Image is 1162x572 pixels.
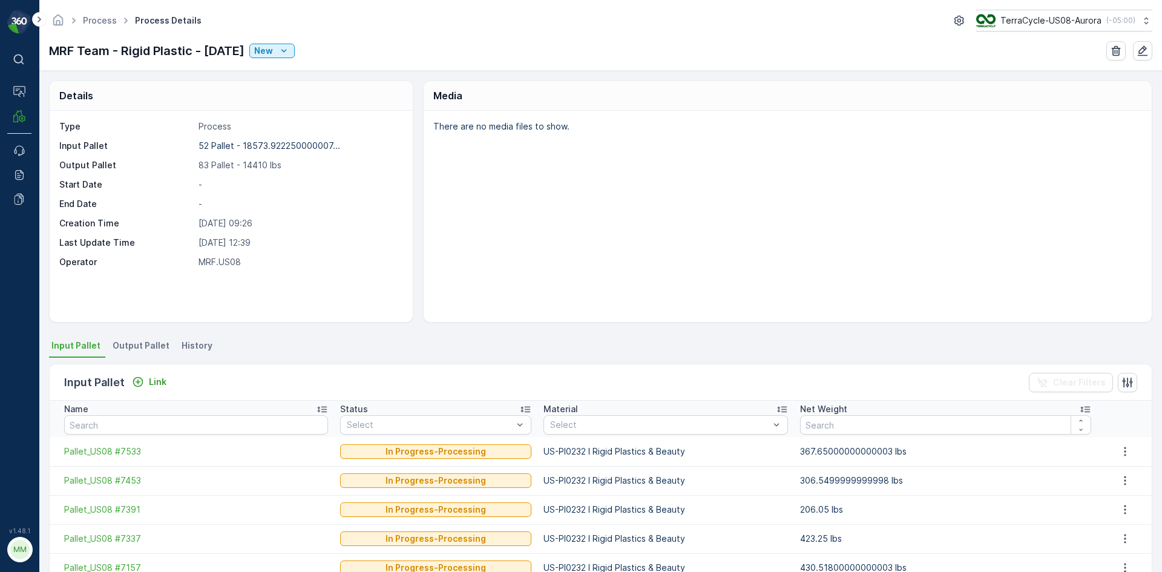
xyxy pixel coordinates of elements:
a: Pallet_US08 #7391 [64,504,328,516]
p: ( -05:00 ) [1106,16,1135,25]
input: Search [800,415,1091,435]
p: Select [550,419,769,431]
div: MM [10,540,30,559]
span: Process Details [133,15,204,27]
p: TerraCycle-US08-Aurora [1000,15,1101,27]
p: [DATE] 12:39 [199,237,400,249]
td: US-PI0232 I Rigid Plastics & Beauty [537,466,793,495]
p: Status [340,403,368,415]
a: Process [83,15,117,25]
button: In Progress-Processing [340,502,532,517]
input: Search [64,415,328,435]
td: 423.25 lbs [794,524,1097,553]
a: Pallet_US08 #7533 [64,445,328,458]
td: US-PI0232 I Rigid Plastics & Beauty [537,437,793,466]
img: image_ci7OI47.png [976,14,996,27]
p: 52 Pallet - 18573.922250000007... [199,140,340,151]
button: In Progress-Processing [340,531,532,546]
p: Link [149,376,166,388]
td: US-PI0232 I Rigid Plastics & Beauty [537,524,793,553]
a: Pallet_US08 #7453 [64,475,328,487]
p: Output Pallet [59,159,194,171]
p: In Progress-Processing [386,533,486,545]
p: Details [59,88,93,103]
span: Input Pallet [51,340,100,352]
button: Clear Filters [1029,373,1113,392]
p: Start Date [59,179,194,191]
p: - [199,198,400,210]
span: History [182,340,212,352]
span: Output Pallet [113,340,169,352]
p: Media [433,88,462,103]
p: In Progress-Processing [386,475,486,487]
p: End Date [59,198,194,210]
td: US-PI0232 I Rigid Plastics & Beauty [537,495,793,524]
p: [DATE] 09:26 [199,217,400,229]
p: In Progress-Processing [386,445,486,458]
p: Process [199,120,400,133]
p: Net Weight [800,403,847,415]
p: Select [347,419,513,431]
button: In Progress-Processing [340,473,532,488]
p: Input Pallet [59,140,194,152]
p: Clear Filters [1053,376,1106,389]
td: 306.5499999999998 lbs [794,466,1097,495]
a: Pallet_US08 #7337 [64,533,328,545]
p: Last Update Time [59,237,194,249]
td: 367.65000000000003 lbs [794,437,1097,466]
a: Homepage [51,18,65,28]
p: Type [59,120,194,133]
p: Operator [59,256,194,268]
button: MM [7,537,31,562]
p: Material [543,403,578,415]
p: 83 Pallet - 14410 lbs [199,159,400,171]
button: Link [127,375,171,389]
button: TerraCycle-US08-Aurora(-05:00) [976,10,1152,31]
button: New [249,44,295,58]
p: Input Pallet [64,374,125,391]
p: MRF Team - Rigid Plastic - [DATE] [49,42,245,60]
button: In Progress-Processing [340,444,532,459]
p: Creation Time [59,217,194,229]
p: - [199,179,400,191]
p: There are no media files to show. [433,120,1139,133]
img: logo [7,10,31,34]
td: 206.05 lbs [794,495,1097,524]
span: v 1.48.1 [7,527,31,534]
p: Name [64,403,88,415]
p: MRF.US08 [199,256,400,268]
p: In Progress-Processing [386,504,486,516]
p: New [254,45,273,57]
